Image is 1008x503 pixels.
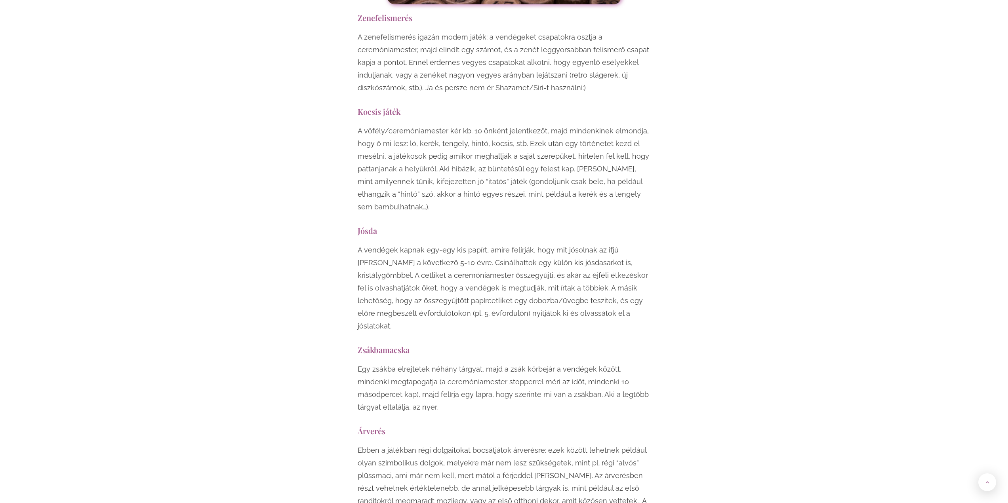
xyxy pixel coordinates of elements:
[358,106,651,117] h3: Kocsis játék
[358,363,651,414] p: Egy zsákba elrejtetek néhány tárgyat, majd a zsák körbejár a vendégek között, mindenki megtapogat...
[358,125,651,213] p: A vőfély/ceremóniamester kér kb. 10 önként jelentkezőt, majd mindenkinek elmondja, hogy ő mi lesz...
[358,225,651,236] h3: Jósda
[358,12,651,23] h3: Zenefelismerés
[358,344,651,355] h3: Zsákbamacska
[358,425,651,436] h3: Árverés
[358,31,651,94] p: A zenefelismerés igazán modern játék: a vendégeket csapatokra osztja a ceremóniamester, majd elin...
[358,244,651,332] p: A vendégek kapnak egy-egy kis papírt, amire felírják, hogy mit jósolnak az ifjú [PERSON_NAME] a k...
